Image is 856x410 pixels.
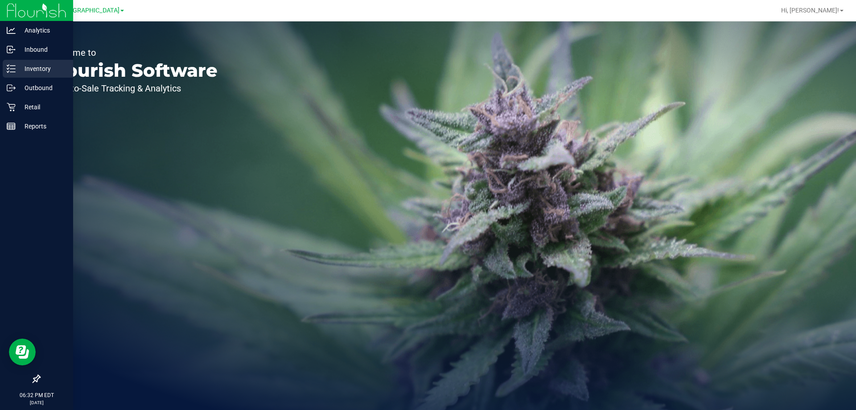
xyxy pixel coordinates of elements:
[16,44,69,55] p: Inbound
[16,83,69,93] p: Outbound
[7,103,16,112] inline-svg: Retail
[16,63,69,74] p: Inventory
[48,62,218,79] p: Flourish Software
[58,7,119,14] span: [GEOGRAPHIC_DATA]
[781,7,839,14] span: Hi, [PERSON_NAME]!
[7,122,16,131] inline-svg: Reports
[7,83,16,92] inline-svg: Outbound
[7,64,16,73] inline-svg: Inventory
[48,48,218,57] p: Welcome to
[7,26,16,35] inline-svg: Analytics
[16,121,69,132] p: Reports
[16,25,69,36] p: Analytics
[4,391,69,399] p: 06:32 PM EDT
[16,102,69,112] p: Retail
[9,339,36,365] iframe: Resource center
[48,84,218,93] p: Seed-to-Sale Tracking & Analytics
[7,45,16,54] inline-svg: Inbound
[4,399,69,406] p: [DATE]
